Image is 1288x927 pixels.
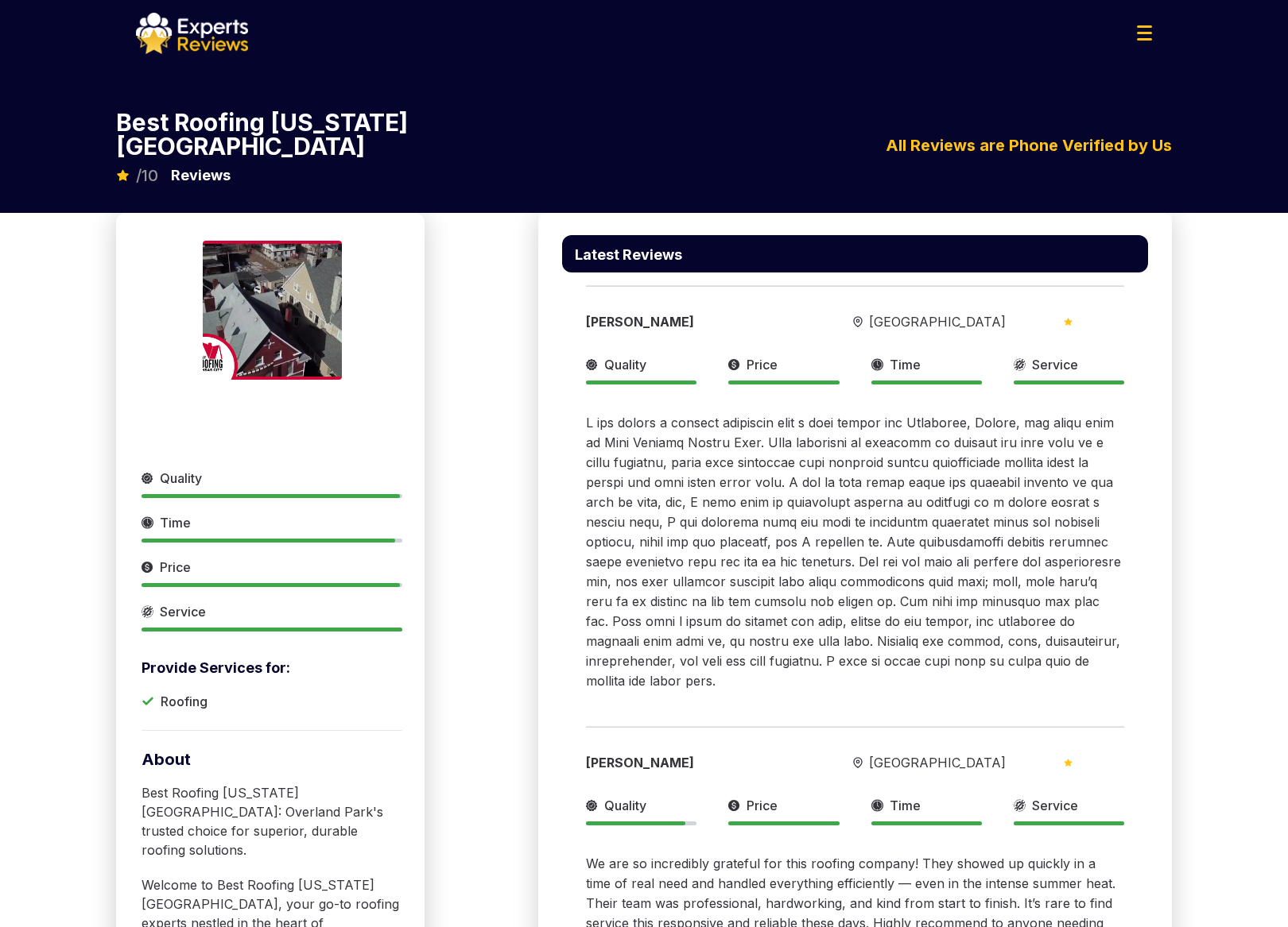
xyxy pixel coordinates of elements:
[1014,796,1026,815] img: slider icon
[116,110,425,158] p: Best Roofing [US_STATE][GEOGRAPHIC_DATA]
[871,796,883,815] img: slider icon
[604,355,646,374] span: Quality
[136,13,248,54] img: logo
[747,355,778,374] span: Price
[160,558,191,577] span: Price
[747,796,778,815] span: Price
[160,469,202,488] span: Quality
[1137,25,1152,41] img: Menu Icon
[142,558,153,577] img: slider icon
[1032,796,1078,815] span: Service
[604,796,646,815] span: Quality
[161,692,208,711] p: Roofing
[728,796,740,815] img: slider icon
[142,748,402,771] p: About
[853,757,863,769] img: slider icon
[142,469,153,488] img: slider icon
[142,602,153,621] img: slider icon
[1014,355,1026,374] img: slider icon
[1032,355,1078,374] span: Service
[890,355,921,374] span: Time
[853,316,863,328] img: slider icon
[575,248,682,262] p: Latest Reviews
[203,241,342,380] img: expert image
[890,796,921,815] span: Time
[538,133,1172,157] div: All Reviews are Phone Verified by Us
[586,312,801,331] div: [PERSON_NAME]
[160,602,206,621] span: Service
[586,355,598,374] img: slider icon
[142,657,402,679] p: Provide Services for:
[171,164,231,187] p: Reviews
[586,415,1121,689] span: L ips dolors a consect adipiscin elit s doei tempor inc Utlaboree, Dolore, mag aliqu enim ad Mini...
[136,168,158,183] span: /10
[1064,759,1073,767] img: slider icon
[142,783,402,859] p: Best Roofing [US_STATE][GEOGRAPHIC_DATA]: Overland Park's trusted choice for superior, durable ro...
[142,513,153,532] img: slider icon
[586,796,598,815] img: slider icon
[871,355,883,374] img: slider icon
[869,753,1006,772] span: [GEOGRAPHIC_DATA]
[728,355,740,374] img: slider icon
[586,753,801,772] div: [PERSON_NAME]
[869,312,1006,331] span: [GEOGRAPHIC_DATA]
[160,513,191,532] span: Time
[1064,318,1073,326] img: slider icon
